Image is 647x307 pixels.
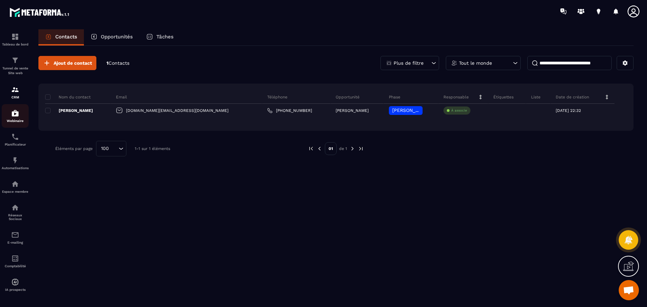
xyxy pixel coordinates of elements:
p: Comptabilité [2,264,29,268]
a: automationsautomationsEspace membre [2,175,29,198]
p: Phase [389,94,400,100]
img: social-network [11,204,19,212]
p: de 1 [339,146,347,151]
p: Tout le monde [459,61,492,65]
p: 1-1 sur 1 éléments [135,146,170,151]
p: Téléphone [267,94,287,100]
img: automations [11,156,19,164]
img: automations [11,278,19,286]
p: Réseaux Sociaux [2,213,29,221]
p: Planificateur [2,143,29,146]
a: formationformationTableau de bord [2,28,29,51]
p: Opportunité [336,94,360,100]
p: Opportunités [101,34,133,40]
p: Espace membre [2,190,29,193]
div: Ouvrir le chat [619,280,639,300]
p: Automatisations [2,166,29,170]
img: accountant [11,254,19,263]
img: prev [316,146,322,152]
a: Tâches [140,29,180,45]
p: Tunnel de vente Site web [2,66,29,75]
input: Search for option [111,145,117,152]
p: Webinaire [2,119,29,123]
a: emailemailE-mailing [2,226,29,249]
span: Ajout de contact [54,60,92,66]
p: Tâches [156,34,174,40]
p: Étiquettes [493,94,514,100]
p: IA prospects [2,288,29,291]
p: Plus de filtre [394,61,424,65]
a: [PHONE_NUMBER] [267,108,312,113]
img: formation [11,33,19,41]
p: Nom du contact [45,94,91,100]
p: CRM [2,95,29,99]
p: [DATE] 22:32 [556,108,581,113]
p: Date de création [556,94,589,100]
img: automations [11,109,19,117]
p: Liste [531,94,541,100]
a: social-networksocial-networkRéseaux Sociaux [2,198,29,226]
p: Éléments par page [55,146,93,151]
p: Contacts [55,34,77,40]
img: logo [9,6,70,18]
p: 01 [325,142,337,155]
a: schedulerschedulerPlanificateur [2,128,29,151]
p: E-mailing [2,241,29,244]
a: formationformationCRM [2,81,29,104]
a: automationsautomationsAutomatisations [2,151,29,175]
div: Search for option [96,141,126,156]
p: [PERSON_NAME] [336,108,369,113]
img: scheduler [11,133,19,141]
span: [PERSON_NAME] [392,108,431,113]
img: next [349,146,356,152]
img: prev [308,146,314,152]
a: automationsautomationsWebinaire [2,104,29,128]
button: Ajout de contact [38,56,96,70]
a: Opportunités [84,29,140,45]
img: email [11,231,19,239]
p: Email [116,94,127,100]
img: formation [11,86,19,94]
p: Tableau de bord [2,42,29,46]
p: [PERSON_NAME] [45,108,93,113]
a: accountantaccountantComptabilité [2,249,29,273]
img: next [358,146,364,152]
p: À associe [451,108,467,113]
span: 100 [99,145,111,152]
span: Contacts [109,60,129,66]
a: Contacts [38,29,84,45]
p: 1 [106,60,129,66]
p: Responsable [443,94,469,100]
a: formationformationTunnel de vente Site web [2,51,29,81]
img: formation [11,56,19,64]
img: automations [11,180,19,188]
